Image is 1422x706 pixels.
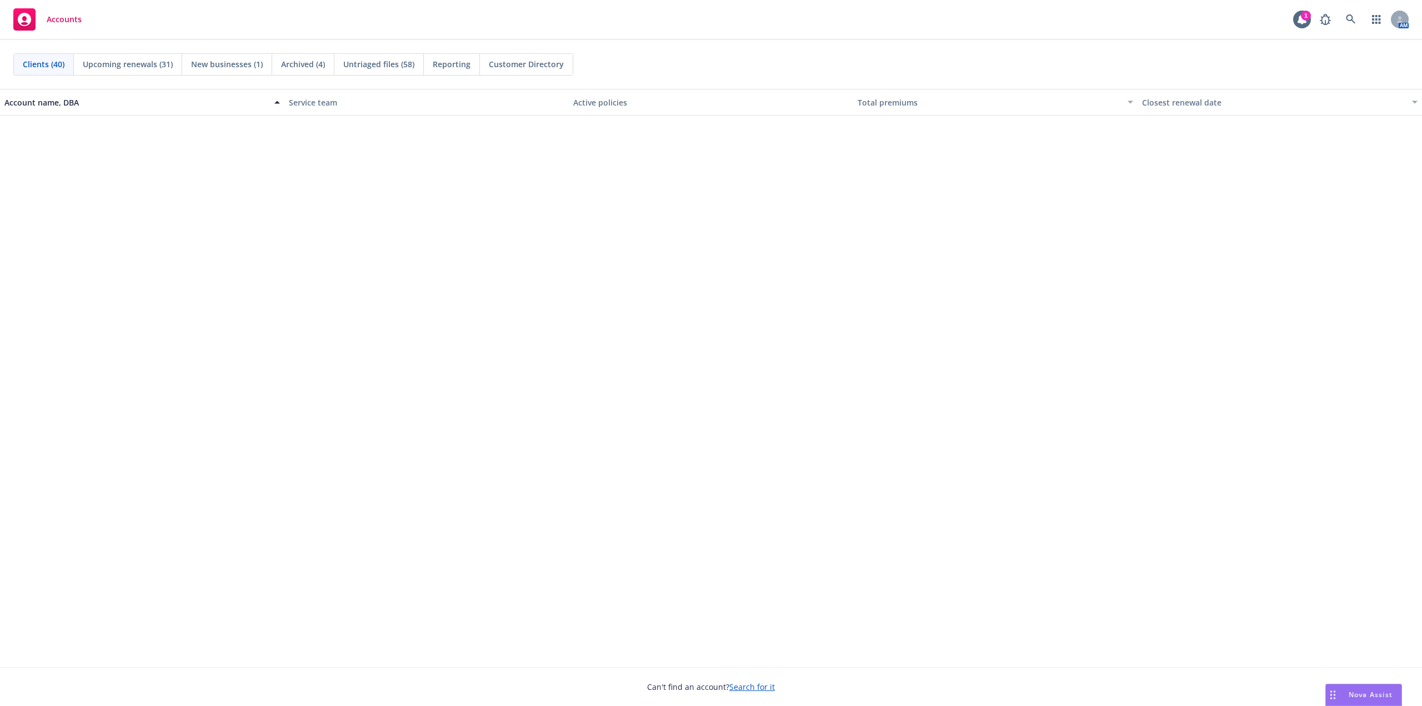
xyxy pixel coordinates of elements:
span: Untriaged files (58) [343,58,414,70]
div: Service team [289,97,564,108]
div: Total premiums [858,97,1121,108]
button: Active policies [569,89,853,116]
div: Closest renewal date [1142,97,1405,108]
button: Nova Assist [1325,684,1402,706]
button: Total premiums [853,89,1138,116]
div: 1 [1301,11,1311,21]
span: Clients (40) [23,58,64,70]
a: Accounts [9,4,86,35]
button: Closest renewal date [1138,89,1422,116]
span: Nova Assist [1349,690,1393,699]
a: Search [1340,8,1362,31]
span: New businesses (1) [191,58,263,70]
span: Archived (4) [281,58,325,70]
span: Can't find an account? [647,681,775,693]
span: Reporting [433,58,470,70]
div: Active policies [573,97,849,108]
span: Upcoming renewals (31) [83,58,173,70]
a: Report a Bug [1314,8,1336,31]
div: Account name, DBA [4,97,268,108]
div: Drag to move [1326,684,1340,705]
span: Customer Directory [489,58,564,70]
button: Service team [284,89,569,116]
a: Search for it [729,682,775,692]
span: Accounts [47,15,82,24]
a: Switch app [1365,8,1388,31]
